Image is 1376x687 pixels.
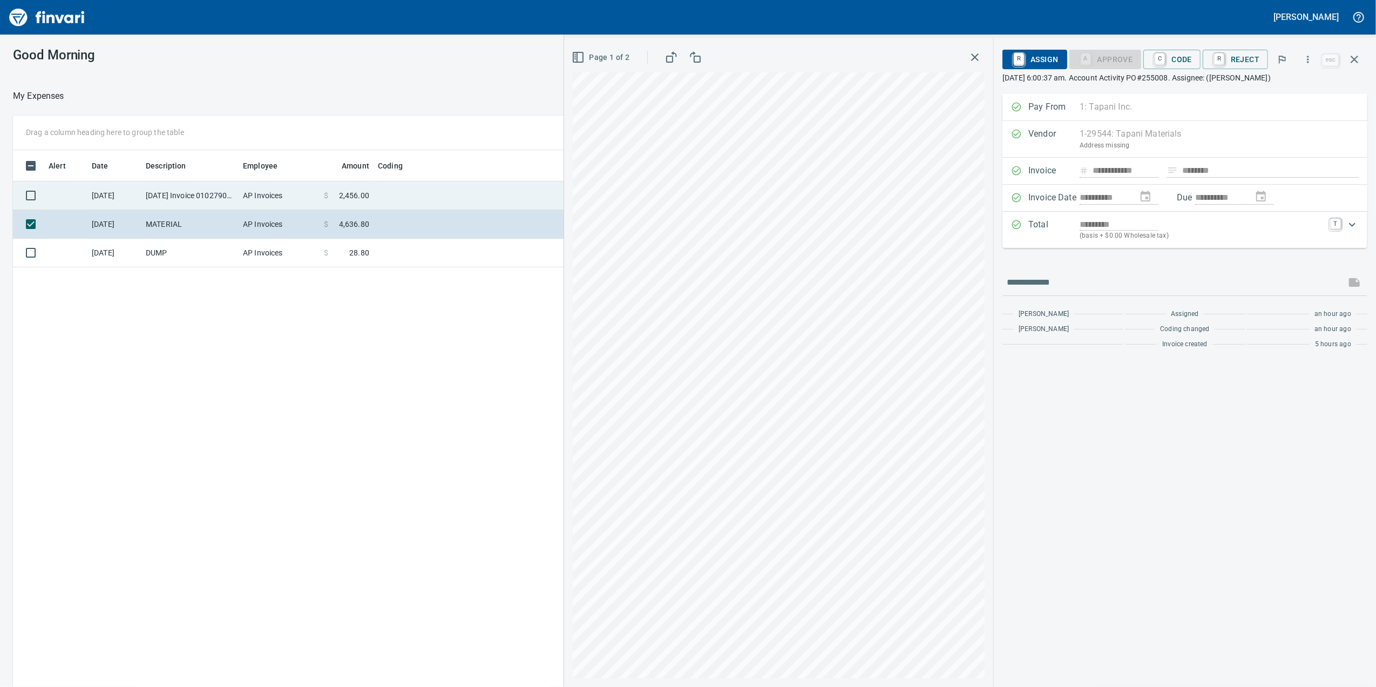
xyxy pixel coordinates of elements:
a: R [1014,53,1024,65]
span: [PERSON_NAME] [1019,324,1069,335]
span: Coding changed [1160,324,1209,335]
a: C [1155,53,1165,65]
td: MATERIAL [141,210,239,239]
p: Drag a column heading here to group the table [26,127,184,138]
h3: Good Morning [13,48,356,63]
span: Assigned [1171,309,1198,320]
div: Coding Required [1069,54,1142,63]
img: Finvari [6,4,87,30]
span: $ [324,247,328,258]
div: Expand [1002,212,1367,248]
span: This records your message into the invoice and notifies anyone mentioned [1341,270,1367,295]
span: Coding [378,159,403,172]
span: Amount [328,159,369,172]
span: Invoice created [1162,339,1208,350]
span: [PERSON_NAME] [1019,309,1069,320]
span: $ [324,219,328,230]
span: Close invoice [1320,46,1367,72]
span: Assign [1011,50,1058,69]
span: 4,636.80 [339,219,369,230]
td: AP Invoices [239,239,320,267]
span: 5 hours ago [1315,339,1351,350]
span: Date [92,159,109,172]
a: R [1214,53,1224,65]
span: Alert [49,159,66,172]
td: DUMP [141,239,239,267]
p: My Expenses [13,90,64,103]
td: AP Invoices [239,210,320,239]
span: Coding [378,159,417,172]
button: RReject [1203,50,1268,69]
span: $ [324,190,328,201]
button: More [1296,48,1320,71]
p: [DATE] 6:00:37 am. Account Activity PO#255008. Assignee: ([PERSON_NAME]) [1002,72,1367,83]
span: Alert [49,159,80,172]
nav: breadcrumb [13,90,64,103]
td: [DATE] [87,181,141,210]
button: CCode [1143,50,1201,69]
span: Date [92,159,123,172]
h5: [PERSON_NAME] [1274,11,1339,23]
button: Flag [1270,48,1294,71]
span: an hour ago [1314,324,1351,335]
td: AP Invoices [239,181,320,210]
span: Description [146,159,200,172]
span: Reject [1211,50,1259,69]
td: [DATE] Invoice 010279005 from Oldcastle Precast Inc. (1-11232) [141,181,239,210]
a: esc [1323,54,1339,66]
span: Page 1 of 2 [574,51,629,64]
a: T [1330,218,1341,229]
button: Page 1 of 2 [570,48,634,68]
button: RAssign [1002,50,1067,69]
span: Code [1152,50,1192,69]
span: Description [146,159,186,172]
span: an hour ago [1314,309,1351,320]
span: 2,456.00 [339,190,369,201]
span: Employee [243,159,277,172]
p: Total [1028,218,1080,241]
span: 28.80 [349,247,369,258]
button: [PERSON_NAME] [1271,9,1341,25]
td: [DATE] [87,239,141,267]
td: [DATE] [87,210,141,239]
p: (basis + $0.00 Wholesale tax) [1080,231,1324,241]
span: Amount [342,159,369,172]
span: Employee [243,159,292,172]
